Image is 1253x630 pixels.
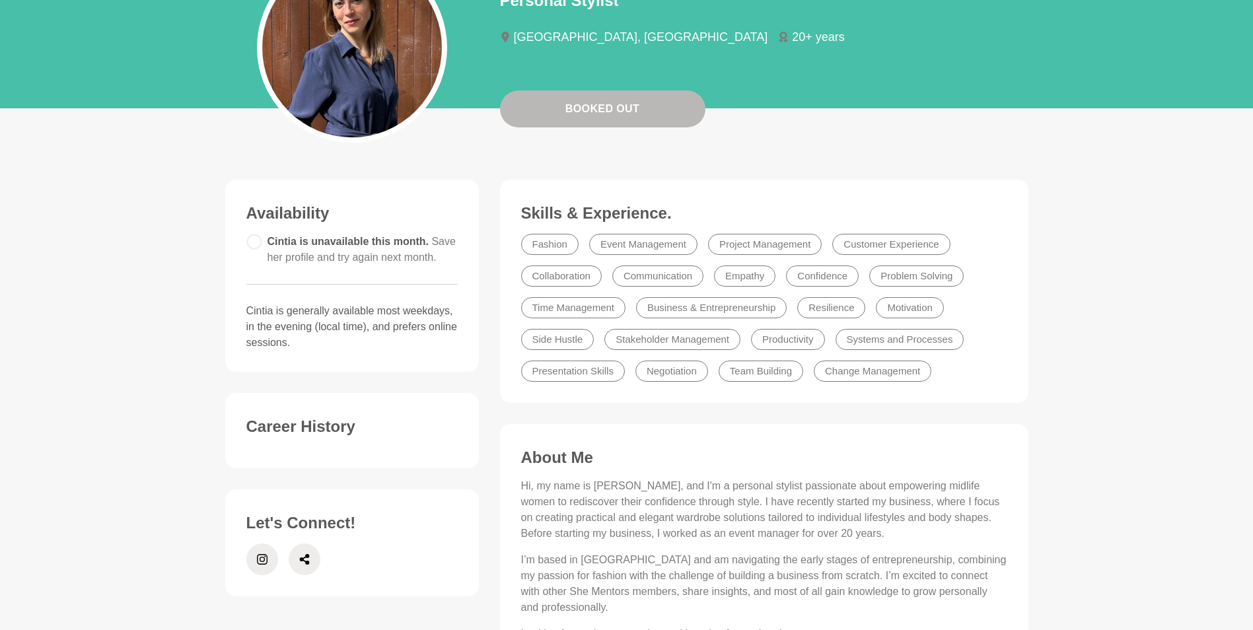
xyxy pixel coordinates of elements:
[246,303,458,351] p: Cintia is generally available most weekdays, in the evening (local time), and prefers online sess...
[268,236,456,263] span: Cintia is unavailable this month.
[289,543,320,575] a: Share
[521,203,1007,223] h3: Skills & Experience.
[246,203,458,223] h3: Availability
[778,31,855,43] li: 20+ years
[500,31,779,43] li: [GEOGRAPHIC_DATA], [GEOGRAPHIC_DATA]
[521,448,1007,468] h3: About Me
[246,513,458,533] h3: Let's Connect!
[246,543,278,575] a: Instagram
[521,552,1007,615] p: I’m based in [GEOGRAPHIC_DATA] and am navigating the early stages of entrepreneurship, combining ...
[246,417,458,437] h3: Career History
[521,478,1007,542] p: Hi, my name is [PERSON_NAME], and I'm a personal stylist passionate about empowering midlife wome...
[268,236,456,263] span: Save her profile and try again next month.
